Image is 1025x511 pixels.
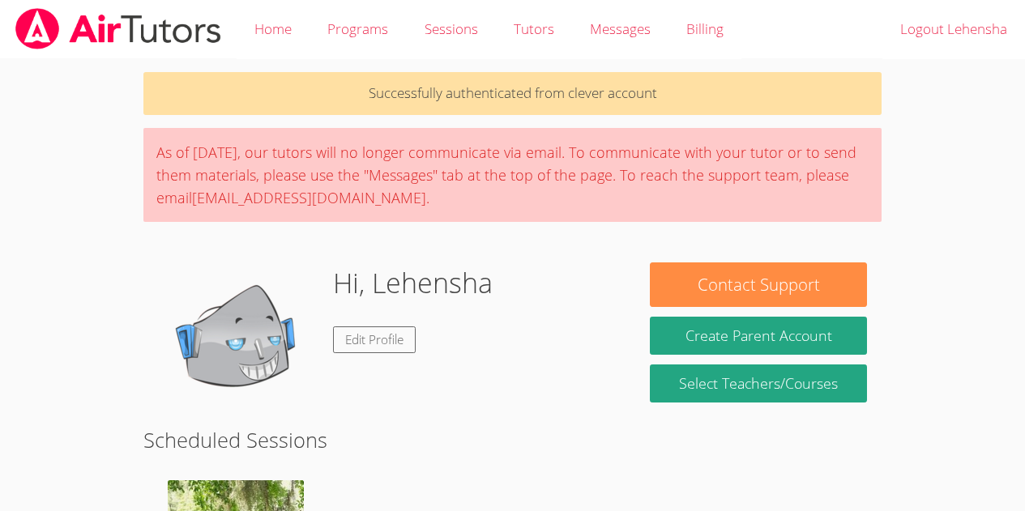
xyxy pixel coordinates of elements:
[158,262,320,424] img: default.png
[143,128,882,222] div: As of [DATE], our tutors will no longer communicate via email. To communicate with your tutor or ...
[143,72,882,115] p: Successfully authenticated from clever account
[590,19,651,38] span: Messages
[333,262,493,304] h1: Hi, Lehensha
[650,364,866,402] a: Select Teachers/Courses
[650,262,866,307] button: Contact Support
[143,424,882,455] h2: Scheduled Sessions
[333,326,416,353] a: Edit Profile
[650,317,866,355] button: Create Parent Account
[14,8,223,49] img: airtutors_banner-c4298cdbf04f3fff15de1276eac7730deb9818008684d7c2e4769d2f7ddbe033.png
